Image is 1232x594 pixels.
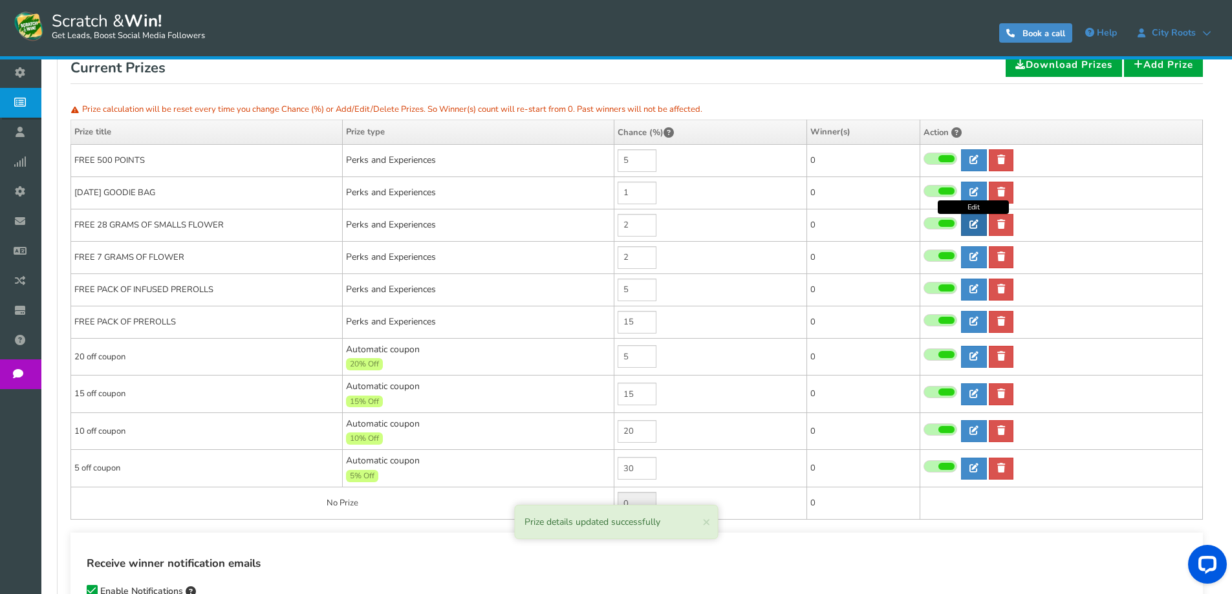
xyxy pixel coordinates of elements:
img: Scratch and Win [13,10,45,42]
a: Book a call [999,23,1072,43]
span: 10% Off [346,432,383,445]
td: 0 [806,487,920,520]
td: 0 [806,338,920,376]
span: Perks and Experiences [346,218,436,231]
span: Perks and Experiences [346,251,436,263]
td: FREE PACK OF INFUSED PREROLLS [71,273,343,306]
td: 10 off coupon [71,412,343,450]
span: Automatic coupon [346,380,611,408]
h4: Receive winner notification emails [87,555,1187,573]
span: Help [1097,27,1117,39]
span: 15% Off [346,396,383,408]
span: City Roots [1145,28,1202,38]
h2: Current Prizes [70,52,166,83]
td: FREE 7 GRAMS OF FLOWER [71,241,343,273]
td: 0 [806,273,920,306]
td: 0 [806,176,920,209]
td: 5 off coupon [71,450,343,487]
span: 20% Off [346,358,383,370]
span: Automatic coupon [346,418,611,445]
input: Value not editable [618,492,656,514]
td: FREE 500 POINTS [71,144,343,176]
td: 20 off coupon [71,338,343,376]
a: Download Prizes [1006,52,1122,77]
span: 5% Off [346,470,378,482]
a: Help [1079,23,1123,43]
strong: Win! [124,10,162,32]
span: Automatic coupon [346,454,611,482]
iframe: LiveChat chat widget [1178,540,1232,594]
a: Add Prize [1124,52,1203,77]
th: Action [920,120,1203,144]
a: Scratch &Win! Get Leads, Boost Social Media Followers [13,10,205,42]
p: Prize calculation will be reset every time you change Chance (%) or Add/Edit/Delete Prizes. So Wi... [70,100,1203,120]
td: 0 [806,412,920,450]
td: 0 [806,376,920,413]
td: 0 [806,450,920,487]
span: Perks and Experiences [346,154,436,166]
div: Edit [938,200,1009,214]
th: Prize title [71,120,343,144]
th: Winner(s) [806,120,920,144]
td: 15 off coupon [71,376,343,413]
th: Chance (%) [614,120,807,144]
td: 0 [806,209,920,241]
td: 0 [806,306,920,338]
td: 0 [806,144,920,176]
span: Book a call [1022,28,1065,39]
td: FREE 28 GRAMS OF SMALLS FLOWER [71,209,343,241]
div: Prize details updated successfully [514,505,718,539]
span: Perks and Experiences [346,315,436,328]
span: Automatic coupon [346,343,611,371]
td: No Prize [71,487,614,520]
span: Perks and Experiences [346,283,436,295]
span: Perks and Experiences [346,186,436,198]
th: Prize type [343,120,614,144]
td: 0 [806,241,920,273]
td: FREE PACK OF PREROLLS [71,306,343,338]
small: Get Leads, Boost Social Media Followers [52,31,205,41]
span: Scratch & [45,10,205,42]
span: × [702,513,711,531]
td: [DATE] GOODIE BAG [71,176,343,209]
